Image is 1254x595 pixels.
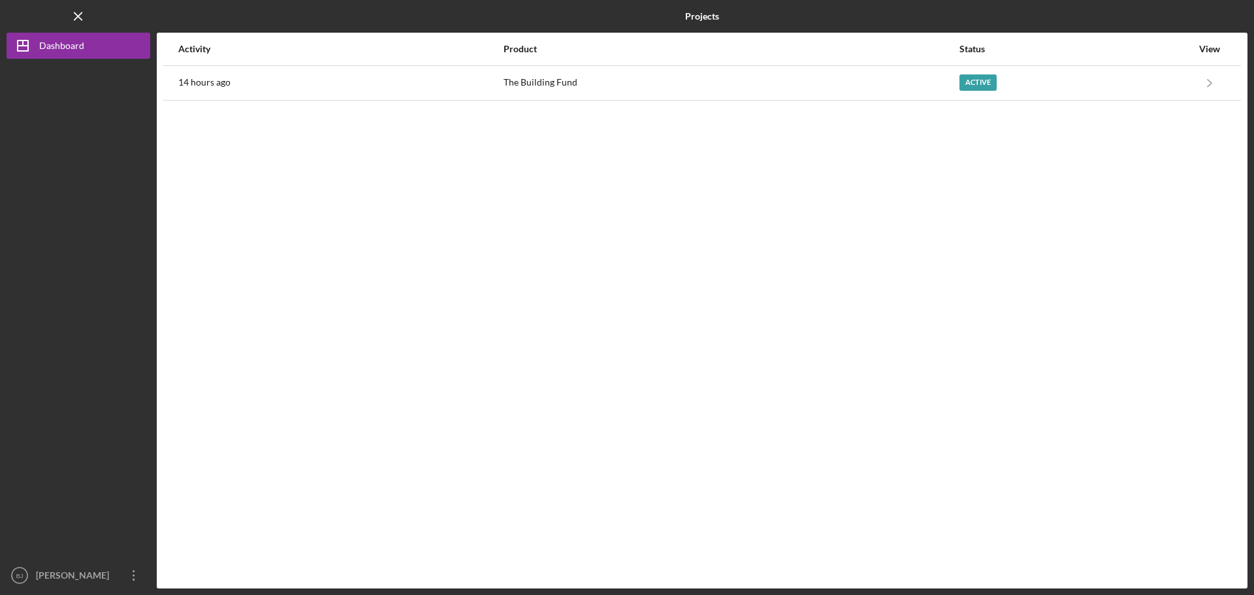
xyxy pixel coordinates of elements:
[7,562,150,588] button: BJ[PERSON_NAME]
[504,67,958,99] div: The Building Fund
[959,44,1192,54] div: Status
[178,44,502,54] div: Activity
[959,74,997,91] div: Active
[504,44,958,54] div: Product
[1193,44,1226,54] div: View
[7,33,150,59] button: Dashboard
[16,572,23,579] text: BJ
[685,11,719,22] b: Projects
[178,77,231,88] time: 2025-08-12 13:55
[33,562,118,592] div: [PERSON_NAME]
[39,33,84,62] div: Dashboard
